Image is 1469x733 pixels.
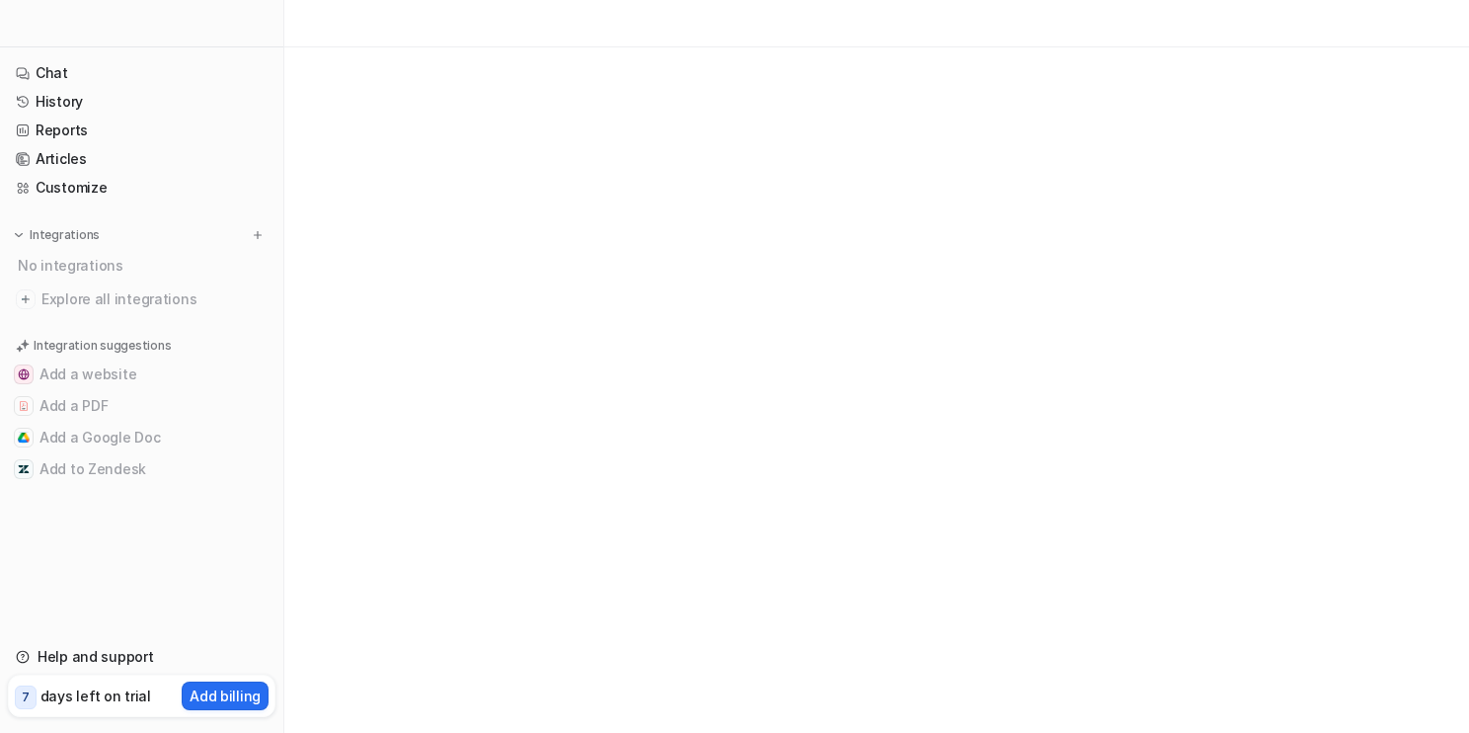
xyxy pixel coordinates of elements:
button: Integrations [8,225,106,245]
p: Add billing [190,686,261,706]
button: Add to ZendeskAdd to Zendesk [8,453,275,485]
p: 7 [22,689,30,706]
img: explore all integrations [16,289,36,309]
a: Articles [8,145,275,173]
img: menu_add.svg [251,228,265,242]
img: Add a website [18,368,30,380]
p: days left on trial [40,686,151,706]
button: Add a PDFAdd a PDF [8,390,275,422]
span: Explore all integrations [41,284,268,315]
a: Reports [8,117,275,144]
a: Customize [8,174,275,202]
img: Add to Zendesk [18,463,30,475]
a: History [8,88,275,116]
img: expand menu [12,228,26,242]
button: Add billing [182,682,269,710]
p: Integration suggestions [34,337,171,355]
div: No integrations [12,249,275,282]
img: Add a PDF [18,400,30,412]
p: Integrations [30,227,100,243]
img: Add a Google Doc [18,432,30,444]
a: Explore all integrations [8,285,275,313]
button: Add a Google DocAdd a Google Doc [8,422,275,453]
button: Add a websiteAdd a website [8,359,275,390]
a: Help and support [8,643,275,671]
a: Chat [8,59,275,87]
